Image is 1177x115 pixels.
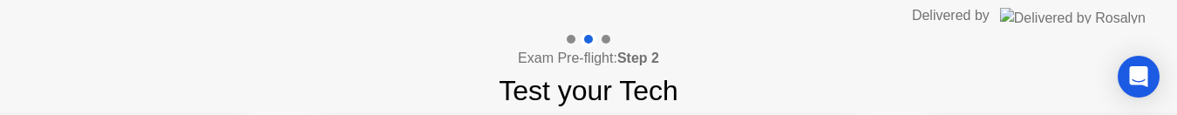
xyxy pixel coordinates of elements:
[518,48,659,69] h4: Exam Pre-flight:
[1118,56,1160,98] div: Open Intercom Messenger
[912,5,990,26] div: Delivered by
[499,70,678,112] h1: Test your Tech
[617,51,659,65] b: Step 2
[1000,8,1146,24] img: Delivered by Rosalyn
